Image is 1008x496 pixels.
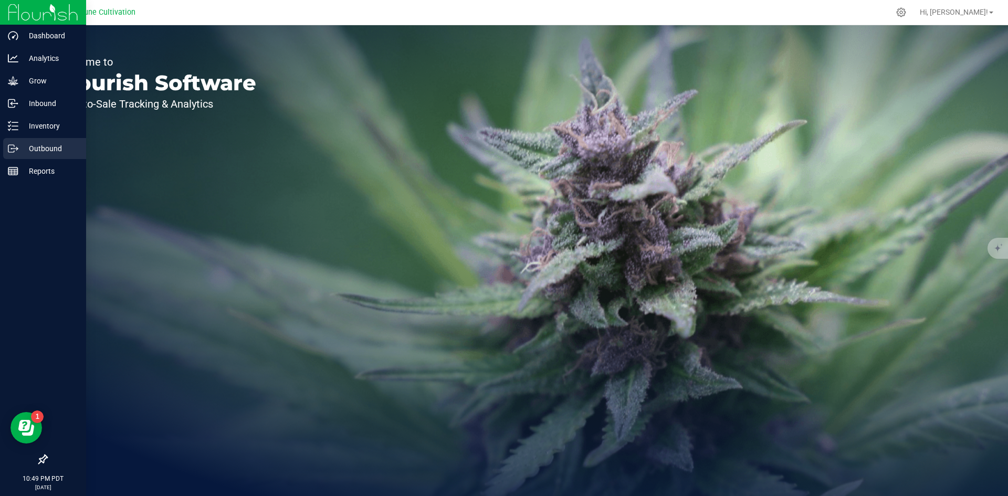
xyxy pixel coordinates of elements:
[79,8,135,17] span: Dune Cultivation
[8,53,18,64] inline-svg: Analytics
[8,121,18,131] inline-svg: Inventory
[8,166,18,176] inline-svg: Reports
[8,76,18,86] inline-svg: Grow
[18,52,81,65] p: Analytics
[18,142,81,155] p: Outbound
[8,30,18,41] inline-svg: Dashboard
[18,29,81,42] p: Dashboard
[18,97,81,110] p: Inbound
[18,120,81,132] p: Inventory
[895,7,908,17] div: Manage settings
[8,143,18,154] inline-svg: Outbound
[10,412,42,444] iframe: Resource center
[18,165,81,177] p: Reports
[920,8,988,16] span: Hi, [PERSON_NAME]!
[57,99,256,109] p: Seed-to-Sale Tracking & Analytics
[18,75,81,87] p: Grow
[31,410,44,423] iframe: Resource center unread badge
[57,72,256,93] p: Flourish Software
[5,474,81,483] p: 10:49 PM PDT
[57,57,256,67] p: Welcome to
[8,98,18,109] inline-svg: Inbound
[5,483,81,491] p: [DATE]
